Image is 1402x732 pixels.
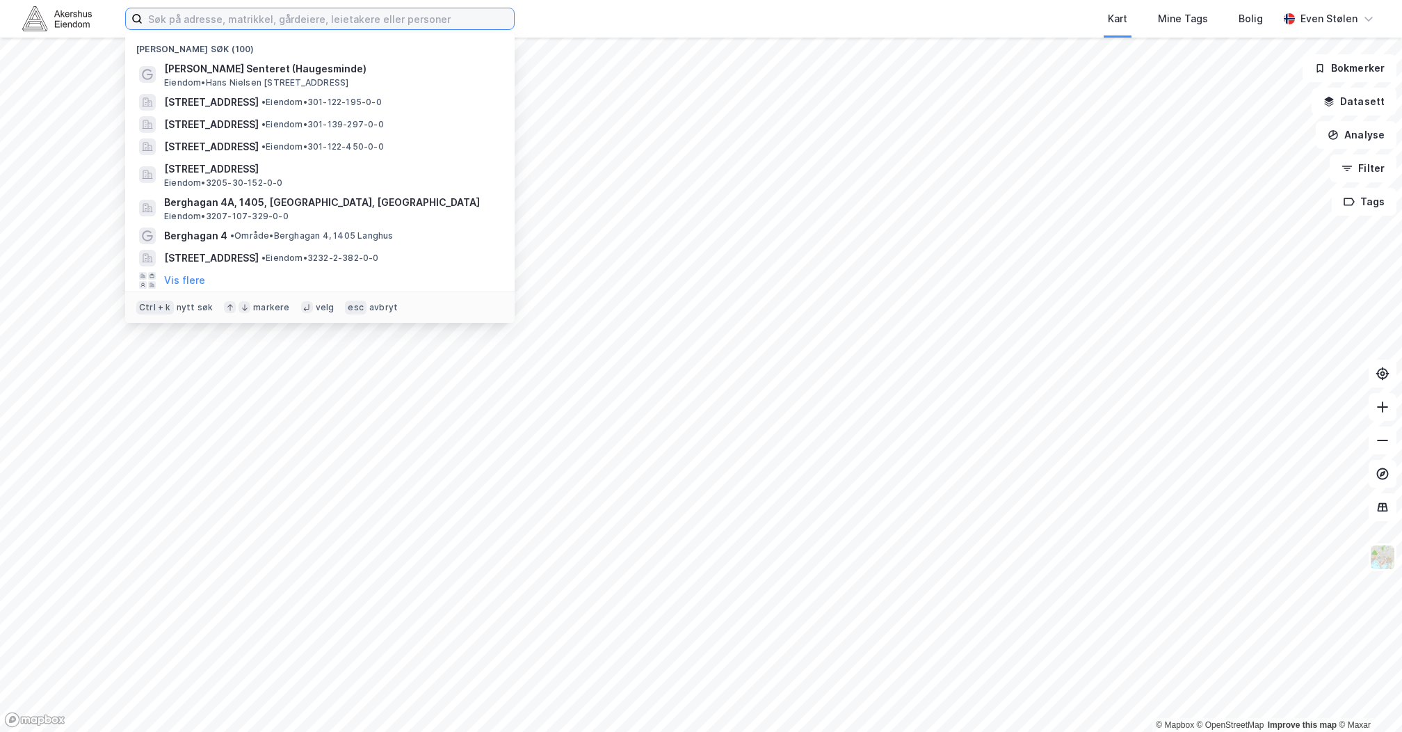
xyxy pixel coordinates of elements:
[164,228,227,244] span: Berghagan 4
[164,250,259,266] span: [STREET_ADDRESS]
[1303,54,1396,82] button: Bokmerker
[1268,720,1337,730] a: Improve this map
[1330,154,1396,182] button: Filter
[1316,121,1396,149] button: Analyse
[1108,10,1127,27] div: Kart
[253,302,289,313] div: markere
[261,119,384,130] span: Eiendom • 301-139-297-0-0
[143,8,514,29] input: Søk på adresse, matrikkel, gårdeiere, leietakere eller personer
[22,6,92,31] img: akershus-eiendom-logo.9091f326c980b4bce74ccdd9f866810c.svg
[1332,665,1402,732] div: Kontrollprogram for chat
[1197,720,1264,730] a: OpenStreetMap
[1369,544,1396,571] img: Z
[136,301,174,315] div: Ctrl + k
[261,141,266,152] span: •
[261,141,384,152] span: Eiendom • 301-122-450-0-0
[177,302,213,313] div: nytt søk
[1312,88,1396,116] button: Datasett
[1332,188,1396,216] button: Tags
[230,230,394,241] span: Område • Berghagan 4, 1405 Langhus
[125,33,515,58] div: [PERSON_NAME] søk (100)
[1239,10,1263,27] div: Bolig
[164,272,205,289] button: Vis flere
[4,712,65,728] a: Mapbox homepage
[261,253,266,263] span: •
[261,253,379,264] span: Eiendom • 3232-2-382-0-0
[164,161,498,177] span: [STREET_ADDRESS]
[164,194,498,211] span: Berghagan 4A, 1405, [GEOGRAPHIC_DATA], [GEOGRAPHIC_DATA]
[1332,665,1402,732] iframe: Chat Widget
[164,61,498,77] span: [PERSON_NAME] Senteret (Haugesminde)
[164,77,348,88] span: Eiendom • Hans Nielsen [STREET_ADDRESS]
[345,301,366,315] div: esc
[261,97,382,108] span: Eiendom • 301-122-195-0-0
[316,302,335,313] div: velg
[1300,10,1357,27] div: Even Stølen
[1158,10,1208,27] div: Mine Tags
[164,138,259,155] span: [STREET_ADDRESS]
[164,94,259,111] span: [STREET_ADDRESS]
[369,302,398,313] div: avbryt
[1156,720,1194,730] a: Mapbox
[261,119,266,129] span: •
[164,211,289,222] span: Eiendom • 3207-107-329-0-0
[164,116,259,133] span: [STREET_ADDRESS]
[230,230,234,241] span: •
[261,97,266,107] span: •
[164,177,283,189] span: Eiendom • 3205-30-152-0-0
